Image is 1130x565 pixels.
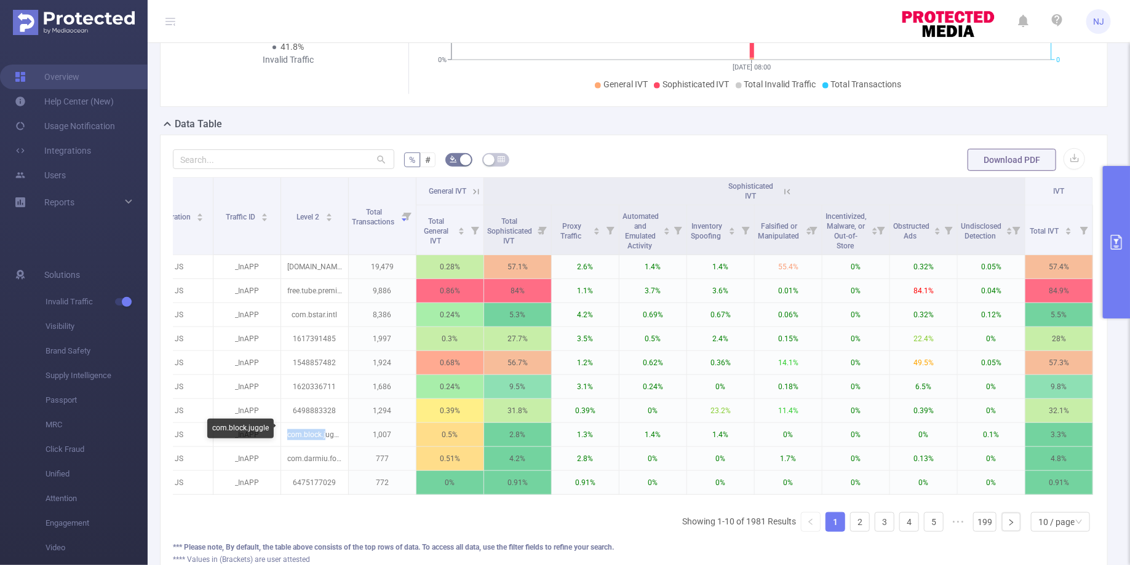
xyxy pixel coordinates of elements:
[831,79,902,89] span: Total Transactions
[850,512,870,532] li: 2
[663,226,670,229] i: icon: caret-up
[46,535,148,560] span: Video
[875,512,894,532] li: 3
[552,471,619,494] p: 0.91%
[1025,279,1092,302] p: 84.9%
[662,79,730,89] span: Sophisticated IVT
[687,423,754,446] p: 1.4%
[619,255,686,279] p: 1.4%
[1056,56,1060,64] tspan: 0
[958,447,1025,470] p: 0%
[687,471,754,494] p: 0%
[458,226,465,229] i: icon: caret-up
[663,230,670,234] i: icon: caret-down
[755,375,822,398] p: 0.18%
[261,216,268,220] i: icon: caret-down
[822,471,889,494] p: 0%
[871,226,878,233] div: Sort
[1093,9,1104,34] span: NJ
[958,327,1025,350] p: 0%
[1008,205,1025,255] i: Filter menu
[552,399,619,422] p: 0.39%
[552,375,619,398] p: 3.1%
[146,303,213,326] p: JS
[737,205,754,255] i: Filter menu
[175,117,222,132] h2: Data Table
[552,303,619,326] p: 4.2%
[349,351,416,374] p: 1,924
[146,279,213,302] p: JS
[213,399,281,422] p: _InAPP
[281,351,348,374] p: 1548857482
[261,211,268,219] div: Sort
[890,399,957,422] p: 0.39%
[958,279,1025,302] p: 0.04%
[934,226,941,233] div: Sort
[851,513,869,531] a: 2
[416,471,483,494] p: 0%
[349,327,416,350] p: 1,997
[733,63,771,71] tspan: [DATE] 08:00
[890,351,957,374] p: 49.5%
[1025,471,1092,494] p: 0.91%
[349,375,416,398] p: 1,686
[349,447,416,470] p: 777
[958,303,1025,326] p: 0.12%
[1025,447,1092,470] p: 4.8%
[807,518,814,526] i: icon: left
[619,399,686,422] p: 0%
[755,303,822,326] p: 0.06%
[687,447,754,470] p: 0%
[196,211,204,219] div: Sort
[281,399,348,422] p: 6498883328
[207,419,274,438] div: com.block.juggle
[552,279,619,302] p: 1.1%
[682,512,796,532] li: Showing 1-10 of 1981 Results
[893,222,929,240] span: Obstructed Ads
[1065,226,1072,233] div: Sort
[872,205,889,255] i: Filter menu
[890,255,957,279] p: 0.32%
[958,471,1025,494] p: 0%
[552,255,619,279] p: 2.6%
[44,263,80,287] span: Solutions
[1025,399,1092,422] p: 32.1%
[687,351,754,374] p: 0.36%
[281,279,348,302] p: free.tube.premium.advanced.tuber
[281,375,348,398] p: 1620336711
[484,255,551,279] p: 57.1%
[197,211,204,215] i: icon: caret-up
[281,303,348,326] p: com.bstar.intl
[949,512,968,532] li: Next 5 Pages
[281,255,348,279] p: [DOMAIN_NAME]
[349,303,416,326] p: 8,386
[805,205,822,255] i: Filter menu
[44,190,74,215] a: Reports
[46,290,148,314] span: Invalid Traffic
[729,230,736,234] i: icon: caret-down
[213,303,281,326] p: _InAPP
[44,197,74,207] span: Reports
[233,53,344,66] div: Invalid Traffic
[46,486,148,511] span: Attention
[822,375,889,398] p: 0%
[349,423,416,446] p: 1,007
[416,327,483,350] p: 0.3%
[958,399,1025,422] p: 0%
[934,226,941,229] i: icon: caret-up
[325,211,333,219] div: Sort
[349,279,416,302] p: 9,886
[146,327,213,350] p: JS
[687,303,754,326] p: 0.67%
[416,399,483,422] p: 0.39%
[438,56,447,64] tspan: 0%
[1025,327,1092,350] p: 28%
[484,471,551,494] p: 0.91%
[173,542,1095,553] div: *** Please note, By default, the table above consists of the top rows of data. To access all data...
[484,303,551,326] p: 5.3%
[687,375,754,398] p: 0%
[213,471,281,494] p: _InAPP
[663,226,670,233] div: Sort
[1006,226,1013,233] div: Sort
[416,447,483,470] p: 0.51%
